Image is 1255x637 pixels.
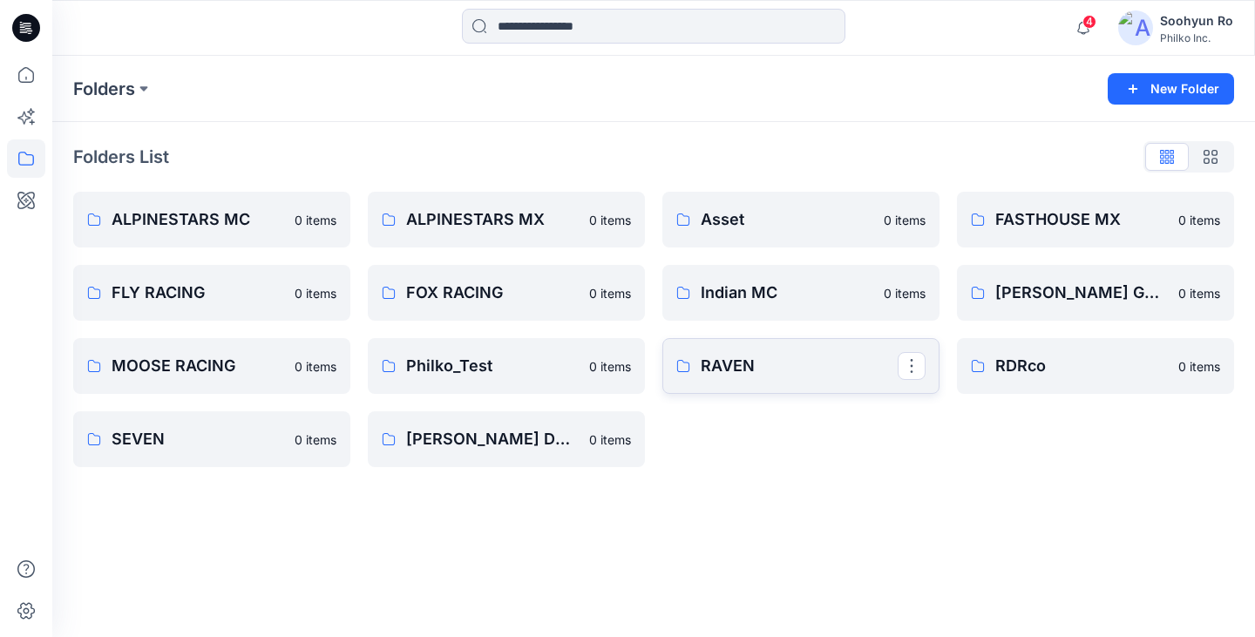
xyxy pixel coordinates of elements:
[73,338,350,394] a: MOOSE RACING0 items
[73,265,350,321] a: FLY RACING0 items
[368,192,645,247] a: ALPINESTARS MX0 items
[1160,31,1233,44] div: Philko Inc.
[884,284,926,302] p: 0 items
[406,354,579,378] p: Philko_Test
[112,281,284,305] p: FLY RACING
[701,207,873,232] p: Asset
[662,338,940,394] a: RAVEN
[884,211,926,229] p: 0 items
[957,192,1234,247] a: FASTHOUSE MX0 items
[406,207,579,232] p: ALPINESTARS MX
[701,354,898,378] p: RAVEN
[995,354,1168,378] p: RDRco
[662,265,940,321] a: Indian MC0 items
[1118,10,1153,45] img: avatar
[368,265,645,321] a: FOX RACING0 items
[73,192,350,247] a: ALPINESTARS MC0 items
[112,354,284,378] p: MOOSE RACING
[73,411,350,467] a: SEVEN0 items
[701,281,873,305] p: Indian MC
[406,281,579,305] p: FOX RACING
[406,427,579,451] p: [PERSON_NAME] Designs
[1178,284,1220,302] p: 0 items
[589,430,631,449] p: 0 items
[295,430,336,449] p: 0 items
[589,284,631,302] p: 0 items
[368,411,645,467] a: [PERSON_NAME] Designs0 items
[73,144,169,170] p: Folders List
[662,192,940,247] a: Asset0 items
[295,357,336,376] p: 0 items
[1082,15,1096,29] span: 4
[73,77,135,101] a: Folders
[112,207,284,232] p: ALPINESTARS MC
[295,284,336,302] p: 0 items
[1160,10,1233,31] div: Soohyun Ro
[995,207,1168,232] p: FASTHOUSE MX
[368,338,645,394] a: Philko_Test0 items
[589,211,631,229] p: 0 items
[1108,73,1234,105] button: New Folder
[589,357,631,376] p: 0 items
[957,265,1234,321] a: [PERSON_NAME] GROUP_SANTA [PERSON_NAME]0 items
[1178,357,1220,376] p: 0 items
[1178,211,1220,229] p: 0 items
[957,338,1234,394] a: RDRco0 items
[995,281,1168,305] p: [PERSON_NAME] GROUP_SANTA [PERSON_NAME]
[112,427,284,451] p: SEVEN
[295,211,336,229] p: 0 items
